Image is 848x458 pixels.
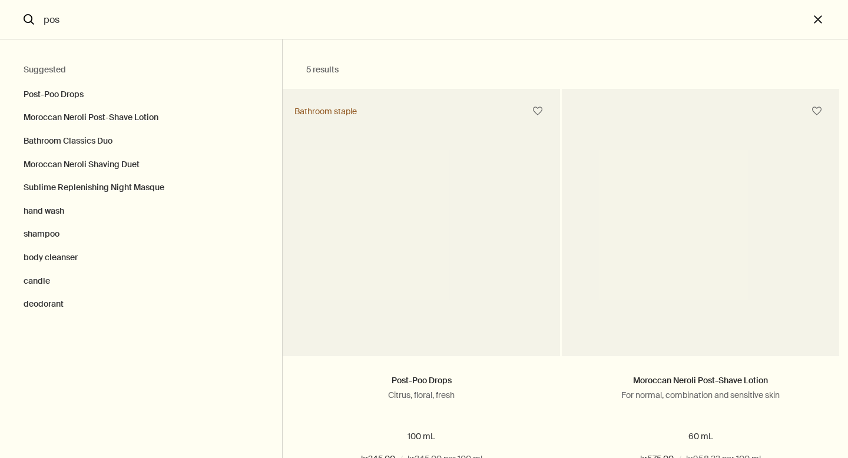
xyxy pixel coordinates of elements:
[294,106,357,117] div: Bathroom staple
[306,63,730,77] h2: 5 results
[392,375,452,386] a: Post-Poo Drops
[579,390,821,400] p: For normal, combination and sensitive skin
[527,101,548,122] button: Save to cabinet
[806,101,827,122] button: Save to cabinet
[633,375,768,386] a: Moroccan Neroli Post-Shave Lotion
[24,63,259,77] h2: Suggested
[300,390,542,400] p: Citrus, floral, fresh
